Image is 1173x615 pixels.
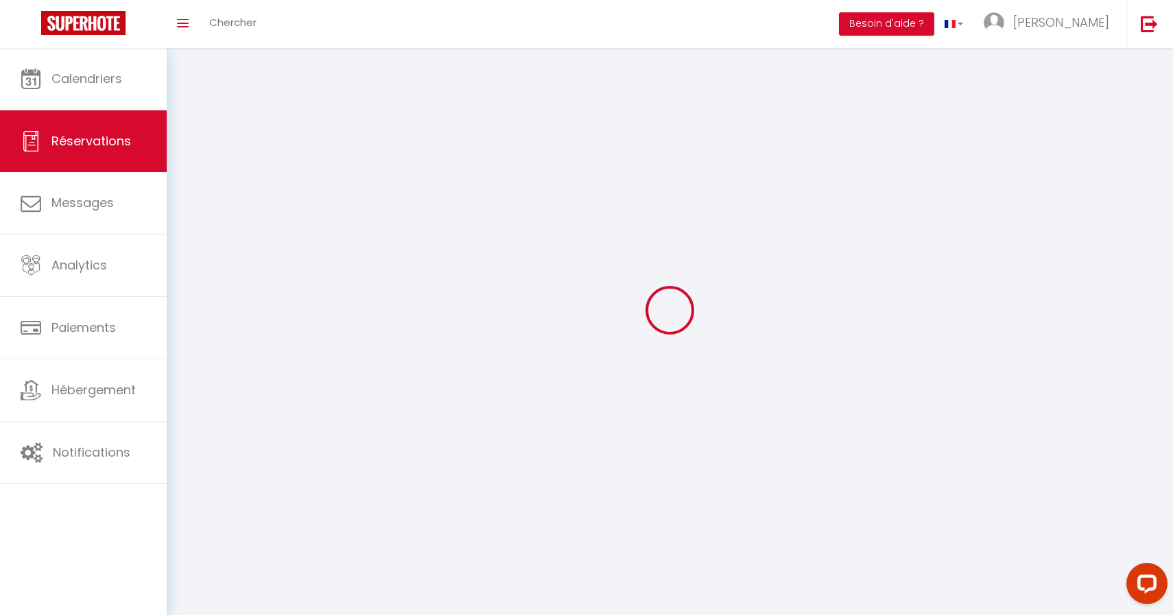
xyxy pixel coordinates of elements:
[51,194,114,211] span: Messages
[51,256,107,274] span: Analytics
[209,15,257,29] span: Chercher
[1013,14,1109,31] span: [PERSON_NAME]
[839,12,934,36] button: Besoin d'aide ?
[1141,15,1158,32] img: logout
[53,444,130,461] span: Notifications
[984,12,1004,33] img: ...
[1115,557,1173,615] iframe: LiveChat chat widget
[51,381,136,398] span: Hébergement
[51,319,116,336] span: Paiements
[41,11,126,35] img: Super Booking
[51,132,131,149] span: Réservations
[51,70,122,87] span: Calendriers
